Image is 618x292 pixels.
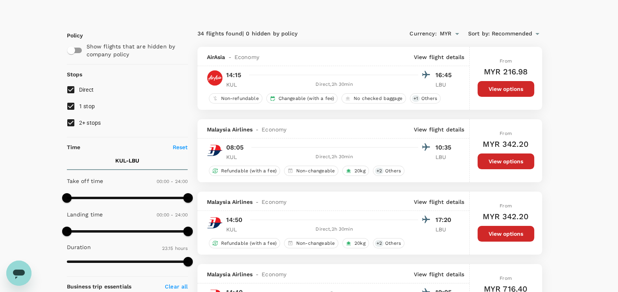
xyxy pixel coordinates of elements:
[165,283,188,290] p: Clear all
[207,53,225,61] span: AirAsia
[253,270,262,278] span: -
[173,143,188,151] p: Reset
[218,168,280,174] span: Refundable (with a fee)
[468,30,490,38] span: Sort by :
[435,215,455,225] p: 17:20
[275,95,337,102] span: Changeable (with a fee)
[412,95,420,102] span: + 1
[251,225,418,233] div: Direct , 2h 30min
[375,240,384,247] span: + 2
[414,53,465,61] p: View flight details
[410,30,436,38] span: Currency :
[262,270,286,278] span: Economy
[478,153,534,169] button: View options
[478,81,534,97] button: View options
[262,198,286,206] span: Economy
[253,198,262,206] span: -
[79,120,101,126] span: 2+ stops
[375,168,384,174] span: + 2
[226,225,246,233] p: KUL
[207,198,253,206] span: Malaysia Airlines
[262,126,286,133] span: Economy
[209,93,262,103] div: Non-refundable
[492,30,533,38] span: Recommended
[483,138,529,150] h6: MYR 342.20
[207,70,223,86] img: AK
[226,70,242,80] p: 14:15
[157,212,188,218] span: 00:00 - 24:00
[197,30,370,38] div: 34 flights found | 0 hidden by policy
[67,143,81,151] p: Time
[373,238,404,248] div: +2Others
[115,157,139,164] p: KUL - LBU
[207,270,253,278] span: Malaysia Airlines
[251,81,418,89] div: Direct , 2h 30min
[162,246,188,251] span: 23.15 hours
[207,126,253,133] span: Malaysia Airlines
[351,168,369,174] span: 20kg
[253,126,262,133] span: -
[226,153,246,161] p: KUL
[226,81,246,89] p: KUL
[435,143,455,152] p: 10:35
[67,177,103,185] p: Take off time
[234,53,259,61] span: Economy
[500,275,512,281] span: From
[207,215,223,231] img: MH
[67,211,103,218] p: Landing time
[452,28,463,39] button: Open
[500,58,512,64] span: From
[293,240,338,247] span: Non-changeable
[500,131,512,136] span: From
[483,210,529,223] h6: MYR 342.20
[414,198,465,206] p: View flight details
[67,71,83,78] strong: Stops
[218,95,262,102] span: Non-refundable
[67,31,74,39] p: Policy
[251,153,418,161] div: Direct , 2h 30min
[484,65,528,78] h6: MYR 216.98
[284,166,338,176] div: Non-changeable
[341,93,406,103] div: No checked baggage
[6,261,31,286] iframe: Button to launch messaging window
[218,240,280,247] span: Refundable (with a fee)
[293,168,338,174] span: Non-changeable
[418,95,440,102] span: Others
[500,203,512,209] span: From
[209,166,280,176] div: Refundable (with a fee)
[478,226,534,242] button: View options
[342,238,369,248] div: 20kg
[414,126,465,133] p: View flight details
[284,238,338,248] div: Non-changeable
[373,166,404,176] div: +2Others
[67,283,132,290] strong: Business trip essentials
[87,43,183,58] p: Show flights that are hidden by company policy
[435,153,455,161] p: LBU
[79,103,95,109] span: 1 stop
[435,225,455,233] p: LBU
[157,179,188,184] span: 00:00 - 24:00
[79,87,94,93] span: Direct
[414,270,465,278] p: View flight details
[382,168,404,174] span: Others
[410,93,441,103] div: +1Others
[67,243,91,251] p: Duration
[382,240,404,247] span: Others
[266,93,338,103] div: Changeable (with a fee)
[209,238,280,248] div: Refundable (with a fee)
[226,215,243,225] p: 14:50
[351,240,369,247] span: 20kg
[207,142,223,158] img: MH
[342,166,369,176] div: 20kg
[435,81,455,89] p: LBU
[226,143,244,152] p: 08:05
[435,70,455,80] p: 16:45
[225,53,234,61] span: -
[351,95,406,102] span: No checked baggage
